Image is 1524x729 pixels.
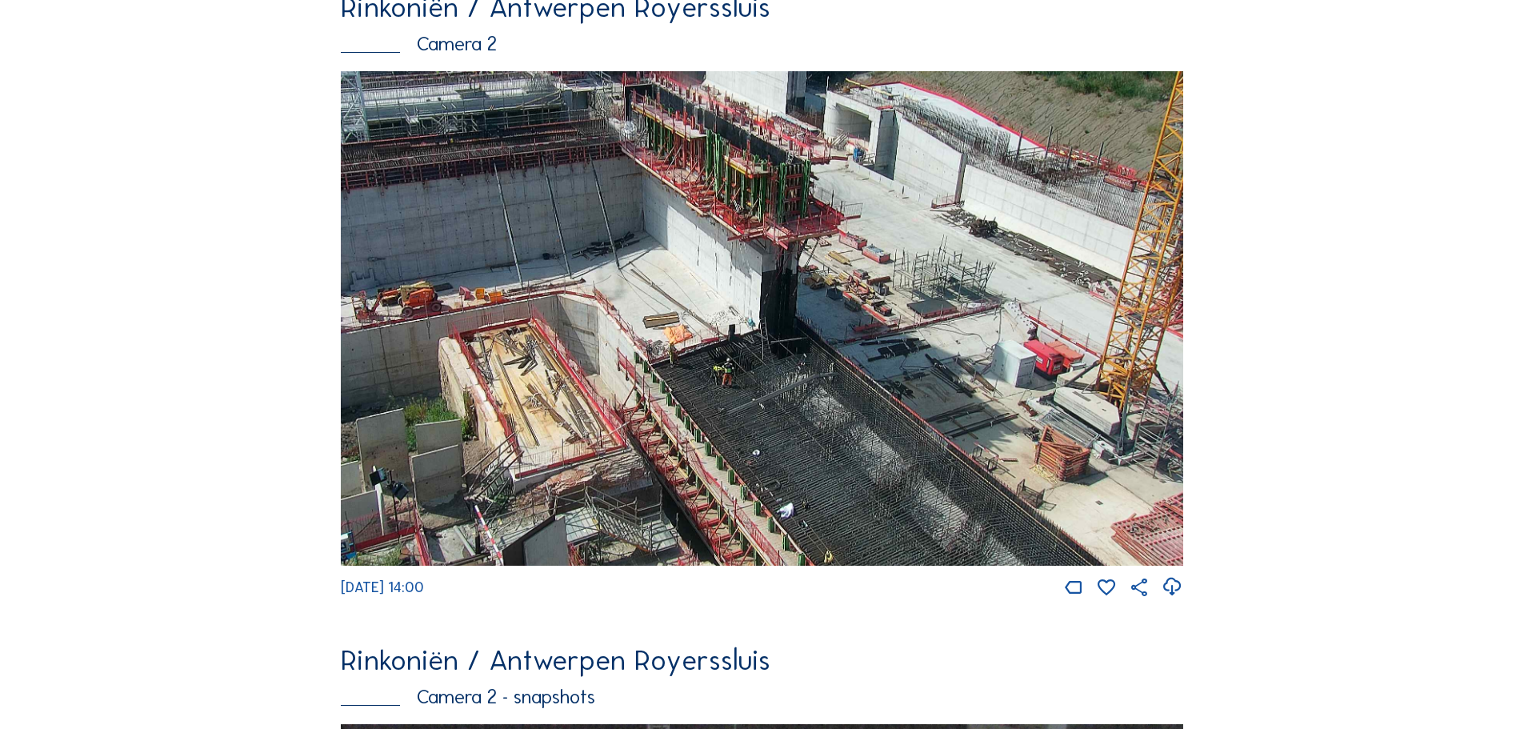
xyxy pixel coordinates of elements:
div: Camera 2 [341,34,1183,54]
div: Rinkoniën / Antwerpen Royerssluis [341,646,1183,675]
div: Camera 2 - snapshots [341,687,1183,707]
img: Image [341,71,1183,566]
span: [DATE] 14:00 [341,579,424,596]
